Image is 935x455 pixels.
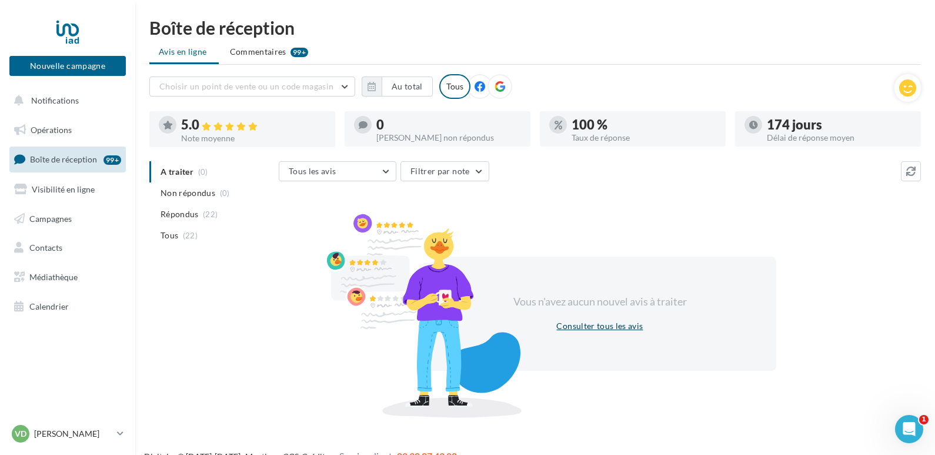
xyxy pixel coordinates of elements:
div: 0 [376,118,521,131]
div: Taux de réponse [572,134,716,142]
button: Choisir un point de vente ou un code magasin [149,77,355,97]
div: 5.0 [181,118,326,132]
span: Non répondus [161,187,215,199]
a: Contacts [7,235,128,260]
button: Tous les avis [279,161,396,181]
span: (22) [203,210,218,219]
div: 100 % [572,118,716,131]
button: Filtrer par note [400,161,489,181]
span: Commentaires [230,46,286,58]
span: (22) [183,231,198,240]
div: [PERSON_NAME] non répondus [376,134,521,142]
span: Contacts [29,243,62,253]
span: Tous les avis [289,166,336,176]
div: Tous [439,74,470,99]
div: Note moyenne [181,134,326,142]
a: Médiathèque [7,265,128,290]
span: Visibilité en ligne [32,184,95,194]
button: Consulter tous les avis [552,319,647,333]
button: Au total [362,77,433,97]
a: Visibilité en ligne [7,177,128,202]
button: Nouvelle campagne [9,56,126,76]
a: Calendrier [7,294,128,319]
span: Médiathèque [29,272,78,282]
iframe: Intercom live chat [895,415,923,443]
span: Tous [161,230,178,241]
span: VD [15,428,26,440]
a: Campagnes [7,207,128,231]
span: Boîte de réception [30,154,97,164]
div: Délai de réponse moyen [767,134,911,142]
span: Calendrier [29,301,69,311]
span: (0) [220,188,230,198]
span: 1 [919,415,929,424]
button: Notifications [7,88,123,113]
div: 99+ [290,48,308,57]
span: Opérations [31,125,72,135]
div: 174 jours [767,118,911,131]
button: Au total [382,77,433,97]
span: Notifications [31,95,79,105]
span: Campagnes [29,213,72,223]
div: 99+ [103,155,121,165]
a: Boîte de réception99+ [7,147,128,172]
a: Opérations [7,118,128,142]
p: [PERSON_NAME] [34,428,112,440]
span: Répondus [161,208,199,220]
a: VD [PERSON_NAME] [9,423,126,445]
div: Vous n'avez aucun nouvel avis à traiter [499,294,701,310]
span: Choisir un point de vente ou un code magasin [159,81,333,91]
div: Boîte de réception [149,19,921,36]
